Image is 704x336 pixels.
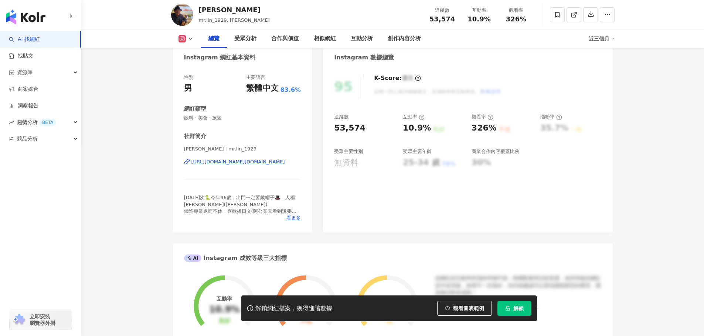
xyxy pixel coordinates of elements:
[314,34,336,43] div: 相似網紅
[184,254,202,262] div: AI
[467,15,490,23] span: 10.9%
[10,310,72,330] a: chrome extension立即安裝 瀏覽器外掛
[497,301,531,316] button: 解鎖
[472,114,493,120] div: 觀看率
[472,122,497,134] div: 326%
[472,148,520,155] div: 商業合作內容覆蓋比例
[286,215,301,221] span: 看更多
[589,33,615,45] div: 近三個月
[9,120,14,125] span: rise
[246,74,265,81] div: 主要語言
[334,148,363,155] div: 受眾主要性別
[334,122,365,134] div: 53,574
[9,102,38,110] a: 洞察報告
[351,34,373,43] div: 互動分析
[191,159,285,165] div: [URL][DOMAIN_NAME][DOMAIN_NAME]
[437,301,492,316] button: 觀看圖表範例
[199,17,270,23] span: mr.lin_1929, [PERSON_NAME]
[334,157,358,169] div: 無資料
[184,195,297,247] span: [DATE]次🐍今年96歲，出門一定要戴帽子🎩，人稱[PERSON_NAME]([PERSON_NAME]) 鑄造專業退而不休，喜歡撂日文(阿公某天看到說要改日文專家才對)，興趣是看書&查單字吸...
[540,114,562,120] div: 漲粉率
[403,114,425,120] div: 互動率
[184,146,301,152] span: [PERSON_NAME] | mr.lin_1929
[17,114,56,131] span: 趨勢分析
[30,313,55,326] span: 立即安裝 瀏覽器外掛
[403,122,431,134] div: 10.9%
[199,5,270,14] div: [PERSON_NAME]
[334,114,348,120] div: 追蹤數
[429,15,455,23] span: 53,574
[184,254,287,262] div: Instagram 成效等級三大指標
[6,10,45,24] img: logo
[280,86,301,94] span: 83.6%
[184,83,192,94] div: 男
[388,34,421,43] div: 創作內容分析
[9,86,38,93] a: 商案媒合
[39,119,56,126] div: BETA
[435,275,602,297] div: 該網紅的互動率和漲粉率都不錯，唯獨觀看率比較普通，為同等級的網紅的中低等級，效果不一定會好，但仍然建議可以發包開箱類型的案型，應該會比較有成效！
[17,64,33,81] span: 資源庫
[502,7,530,14] div: 觀看率
[271,34,299,43] div: 合作與價值
[428,7,456,14] div: 追蹤數
[9,36,40,43] a: searchAI 找網紅
[17,131,38,147] span: 競品分析
[453,305,484,311] span: 觀看圖表範例
[184,159,301,165] a: [URL][DOMAIN_NAME][DOMAIN_NAME]
[208,34,220,43] div: 總覽
[184,105,206,113] div: 網紅類型
[506,15,527,23] span: 326%
[246,83,279,94] div: 繁體中文
[374,74,421,82] div: K-Score :
[171,4,193,26] img: KOL Avatar
[255,305,332,312] div: 解鎖網紅檔案，獲得進階數據
[505,306,510,311] span: lock
[184,115,301,121] span: 飲料 · 美食 · 旅遊
[184,74,194,81] div: 性別
[513,305,524,311] span: 解鎖
[234,34,256,43] div: 受眾分析
[465,7,493,14] div: 互動率
[184,53,256,62] div: Instagram 網紅基本資料
[334,53,394,62] div: Instagram 數據總覽
[403,148,432,155] div: 受眾主要年齡
[184,132,206,140] div: 社群簡介
[12,314,26,326] img: chrome extension
[9,52,33,60] a: 找貼文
